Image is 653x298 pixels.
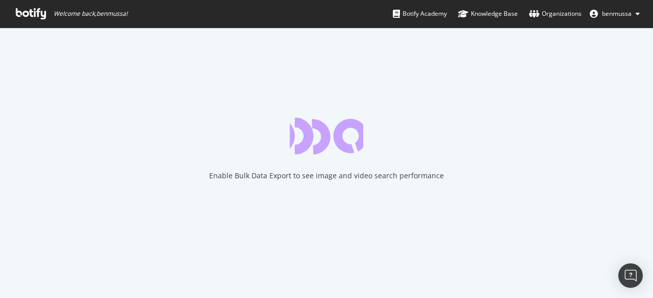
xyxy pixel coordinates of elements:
div: Open Intercom Messenger [618,263,643,288]
div: Knowledge Base [458,9,518,19]
div: Organizations [529,9,582,19]
div: Botify Academy [393,9,447,19]
span: benmussa [602,9,632,18]
span: Welcome back, benmussa ! [54,10,128,18]
button: benmussa [582,6,648,22]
